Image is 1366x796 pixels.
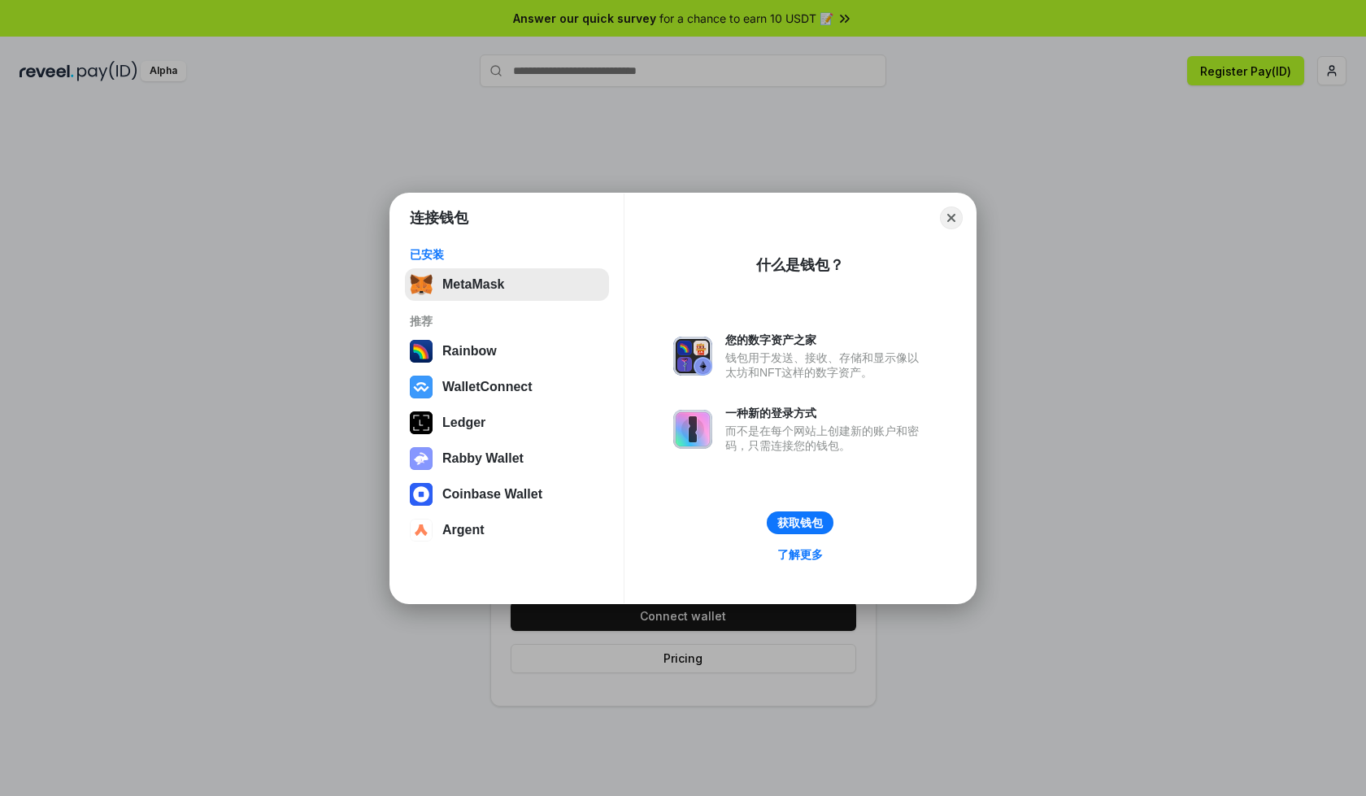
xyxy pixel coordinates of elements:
[410,314,604,328] div: 推荐
[673,410,712,449] img: svg+xml,%3Csvg%20xmlns%3D%22http%3A%2F%2Fwww.w3.org%2F2000%2Fsvg%22%20fill%3D%22none%22%20viewBox...
[725,406,927,420] div: 一种新的登录方式
[410,247,604,262] div: 已安装
[442,487,542,502] div: Coinbase Wallet
[725,350,927,380] div: 钱包用于发送、接收、存储和显示像以太坊和NFT这样的数字资产。
[410,208,468,228] h1: 连接钱包
[442,344,497,359] div: Rainbow
[442,277,504,292] div: MetaMask
[673,337,712,376] img: svg+xml,%3Csvg%20xmlns%3D%22http%3A%2F%2Fwww.w3.org%2F2000%2Fsvg%22%20fill%3D%22none%22%20viewBox...
[410,340,433,363] img: svg+xml,%3Csvg%20width%3D%22120%22%20height%3D%22120%22%20viewBox%3D%220%200%20120%20120%22%20fil...
[410,411,433,434] img: svg+xml,%3Csvg%20xmlns%3D%22http%3A%2F%2Fwww.w3.org%2F2000%2Fsvg%22%20width%3D%2228%22%20height%3...
[410,519,433,542] img: svg+xml,%3Csvg%20width%3D%2228%22%20height%3D%2228%22%20viewBox%3D%220%200%2028%2028%22%20fill%3D...
[442,451,524,466] div: Rabby Wallet
[410,483,433,506] img: svg+xml,%3Csvg%20width%3D%2228%22%20height%3D%2228%22%20viewBox%3D%220%200%2028%2028%22%20fill%3D...
[777,515,823,530] div: 获取钱包
[410,376,433,398] img: svg+xml,%3Csvg%20width%3D%2228%22%20height%3D%2228%22%20viewBox%3D%220%200%2028%2028%22%20fill%3D...
[405,442,609,475] button: Rabby Wallet
[405,478,609,511] button: Coinbase Wallet
[767,511,833,534] button: 获取钱包
[777,547,823,562] div: 了解更多
[442,380,533,394] div: WalletConnect
[410,273,433,296] img: svg+xml,%3Csvg%20fill%3D%22none%22%20height%3D%2233%22%20viewBox%3D%220%200%2035%2033%22%20width%...
[405,268,609,301] button: MetaMask
[768,544,833,565] a: 了解更多
[725,424,927,453] div: 而不是在每个网站上创建新的账户和密码，只需连接您的钱包。
[405,335,609,368] button: Rainbow
[725,333,927,347] div: 您的数字资产之家
[405,407,609,439] button: Ledger
[756,255,844,275] div: 什么是钱包？
[405,371,609,403] button: WalletConnect
[442,523,485,537] div: Argent
[410,447,433,470] img: svg+xml,%3Csvg%20xmlns%3D%22http%3A%2F%2Fwww.w3.org%2F2000%2Fsvg%22%20fill%3D%22none%22%20viewBox...
[442,415,485,430] div: Ledger
[940,207,963,229] button: Close
[405,514,609,546] button: Argent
